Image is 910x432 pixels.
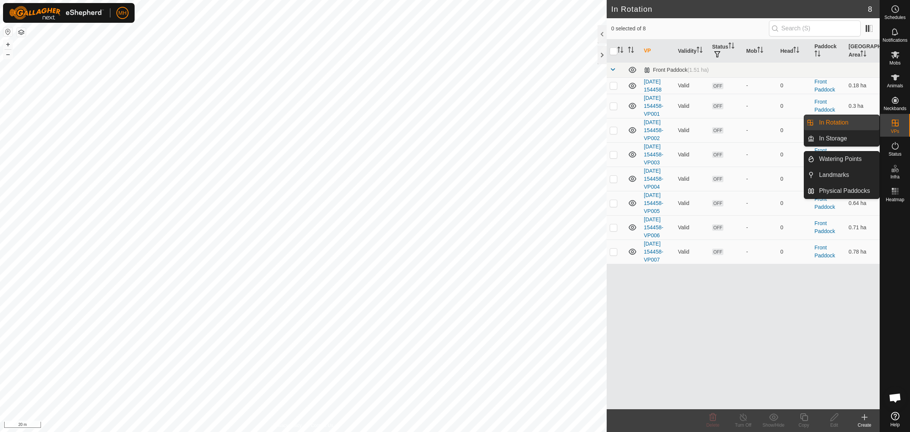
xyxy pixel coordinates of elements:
[789,422,819,429] div: Copy
[846,77,880,94] td: 0.18 ha
[712,127,723,134] span: OFF
[728,44,734,50] p-sorticon: Activate to sort
[883,106,906,111] span: Neckbands
[644,241,663,263] a: [DATE] 154458-VP007
[814,151,879,167] a: Watering Points
[814,99,835,113] a: Front Paddock
[644,168,663,190] a: [DATE] 154458-VP004
[706,423,720,428] span: Delete
[712,249,723,255] span: OFF
[675,191,709,215] td: Valid
[777,215,811,240] td: 0
[118,9,127,17] span: MH
[746,82,774,90] div: -
[687,67,709,73] span: (1.51 ha)
[712,176,723,182] span: OFF
[712,83,723,89] span: OFF
[675,167,709,191] td: Valid
[746,151,774,159] div: -
[890,61,901,65] span: Mobs
[697,48,703,54] p-sorticon: Activate to sort
[644,119,663,141] a: [DATE] 154458-VP002
[769,20,861,36] input: Search (S)
[675,77,709,94] td: Valid
[746,126,774,134] div: -
[746,102,774,110] div: -
[880,409,910,430] a: Help
[777,94,811,118] td: 0
[819,186,870,196] span: Physical Paddocks
[890,175,899,179] span: Infra
[814,79,835,93] a: Front Paddock
[846,215,880,240] td: 0.71 ha
[777,118,811,142] td: 0
[746,175,774,183] div: -
[675,39,709,63] th: Validity
[888,152,901,156] span: Status
[804,131,879,146] li: In Storage
[9,6,104,20] img: Gallagher Logo
[846,191,880,215] td: 0.64 ha
[814,167,879,183] a: Landmarks
[758,422,789,429] div: Show/Hide
[777,39,811,63] th: Head
[644,67,709,73] div: Front Paddock
[804,167,879,183] li: Landmarks
[746,224,774,232] div: -
[814,244,835,259] a: Front Paddock
[819,118,848,127] span: In Rotation
[814,131,879,146] a: In Storage
[611,5,868,14] h2: In Rotation
[273,422,302,429] a: Privacy Policy
[644,95,663,117] a: [DATE] 154458-VP001
[746,248,774,256] div: -
[868,3,872,15] span: 8
[644,216,663,238] a: [DATE] 154458-VP006
[814,220,835,234] a: Front Paddock
[617,48,623,54] p-sorticon: Activate to sort
[3,27,13,36] button: Reset Map
[3,50,13,59] button: –
[644,143,663,166] a: [DATE] 154458-VP003
[846,240,880,264] td: 0.78 ha
[712,200,723,207] span: OFF
[746,199,774,207] div: -
[819,422,849,429] div: Edit
[814,115,879,130] a: In Rotation
[675,215,709,240] td: Valid
[890,423,900,427] span: Help
[886,197,904,202] span: Heatmap
[884,386,907,409] div: Open chat
[849,422,880,429] div: Create
[883,38,907,43] span: Notifications
[675,240,709,264] td: Valid
[675,94,709,118] td: Valid
[846,94,880,118] td: 0.3 ha
[311,422,333,429] a: Contact Us
[17,28,26,37] button: Map Layers
[884,15,905,20] span: Schedules
[804,183,879,199] li: Physical Paddocks
[814,147,835,161] a: Front Paddock
[709,39,743,63] th: Status
[804,151,879,167] li: Watering Points
[644,192,663,214] a: [DATE] 154458-VP005
[804,115,879,130] li: In Rotation
[712,103,723,109] span: OFF
[819,170,849,180] span: Landmarks
[819,155,861,164] span: Watering Points
[814,183,879,199] a: Physical Paddocks
[793,48,799,54] p-sorticon: Activate to sort
[611,25,769,33] span: 0 selected of 8
[641,39,675,63] th: VP
[846,39,880,63] th: [GEOGRAPHIC_DATA] Area
[728,422,758,429] div: Turn Off
[819,134,847,143] span: In Storage
[757,48,763,54] p-sorticon: Activate to sort
[811,39,846,63] th: Paddock
[777,167,811,191] td: 0
[644,79,662,93] a: [DATE] 154458
[675,142,709,167] td: Valid
[891,129,899,134] span: VPs
[743,39,777,63] th: Mob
